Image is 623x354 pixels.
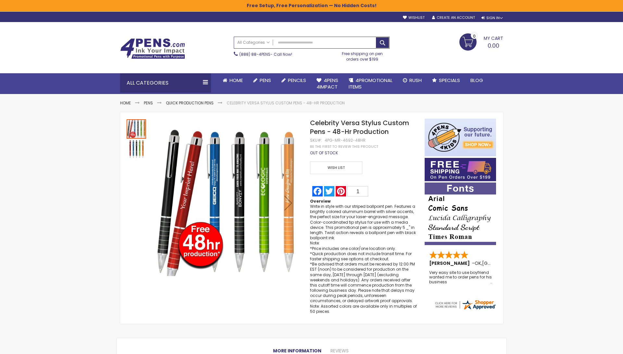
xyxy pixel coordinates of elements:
a: Rush [398,73,427,88]
a: Quick Production Pens [166,100,214,106]
div: Free shipping on pen orders over $199 [335,49,390,62]
div: 4PG-MR-4692-48HR [325,138,366,143]
span: Pencils [288,77,306,84]
span: [GEOGRAPHIC_DATA] [482,260,530,266]
img: font-personalization-examples [425,183,496,245]
a: Home [218,73,248,88]
span: Note: [310,240,320,246]
a: Pens [144,100,153,106]
a: Specials [427,73,465,88]
a: 4Pens4impact [311,73,343,94]
a: Create an Account [432,15,475,20]
div: Next [275,119,301,287]
span: Celebrity Versa Stylus Custom Pens - 48-Hr Production [310,118,409,136]
a: Facebook [312,186,323,196]
img: 4pens 4 kids [425,119,496,156]
a: Wishlist [403,15,425,20]
span: OK [475,260,481,266]
div: Celebrity Versa Stylus Custom Pens - 48-Hr Production [127,119,147,139]
img: Celebrity Versa Stylus Custom Pens - 48-Hr Production [127,139,146,159]
span: Home [230,77,243,84]
a: Pencils [276,73,311,88]
span: - , [472,260,530,266]
div: Availability [310,150,338,156]
a: 0.00 0 [459,33,503,50]
span: Blog [470,77,483,84]
li: Celebrity Versa Stylus Custom Pens - 48-Hr Production [227,100,345,106]
strong: Overview [310,198,330,204]
span: 0 [473,33,476,39]
div: Celebrity Versa Stylus Custom Pens - 48-Hr Production [127,139,146,159]
span: - Call Now! [239,52,292,57]
p: Write in style with our striped ballpoint pen. Features a brightly colored aluminum barrel with s... [310,204,418,314]
span: 1 [356,189,359,194]
img: 4Pens Custom Pens and Promotional Products [120,38,185,59]
a: All Categories [234,37,273,48]
a: 4pens.com certificate URL [434,306,496,312]
a: 4PROMOTIONALITEMS [343,73,398,94]
img: Celebrity Versa Stylus Custom Pens - 48-Hr Production [153,128,301,276]
span: 0.00 [488,41,499,50]
span: Note: Assorted colors are available only in multiples of 50 pieces. [310,303,417,314]
a: Home [120,100,131,106]
div: Very easy site to use boyfriend wanted me to order pens for his business [429,270,492,284]
strong: SKU [310,137,322,143]
span: All Categories [237,40,270,45]
span: Specials [439,77,460,84]
a: Pinterest1 [335,186,369,196]
span: Pens [260,77,271,84]
span: 4Pens 4impact [317,77,338,90]
span: Rush [409,77,422,84]
span: Wish List [310,161,362,174]
div: All Categories [120,73,211,93]
a: Pens [248,73,276,88]
a: Be the first to review this product [310,144,378,149]
span: Out of stock [310,150,338,156]
img: 4pens.com widget logo [434,299,496,311]
a: Wish List [310,161,364,174]
div: Sign In [481,16,503,20]
a: (888) 88-4PENS [239,52,270,57]
a: Blog [465,73,488,88]
span: [PERSON_NAME] [429,260,472,266]
a: Twitter [323,186,335,196]
img: Free shipping on orders over $199 [425,158,496,181]
span: 4PROMOTIONAL ITEMS [349,77,392,90]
